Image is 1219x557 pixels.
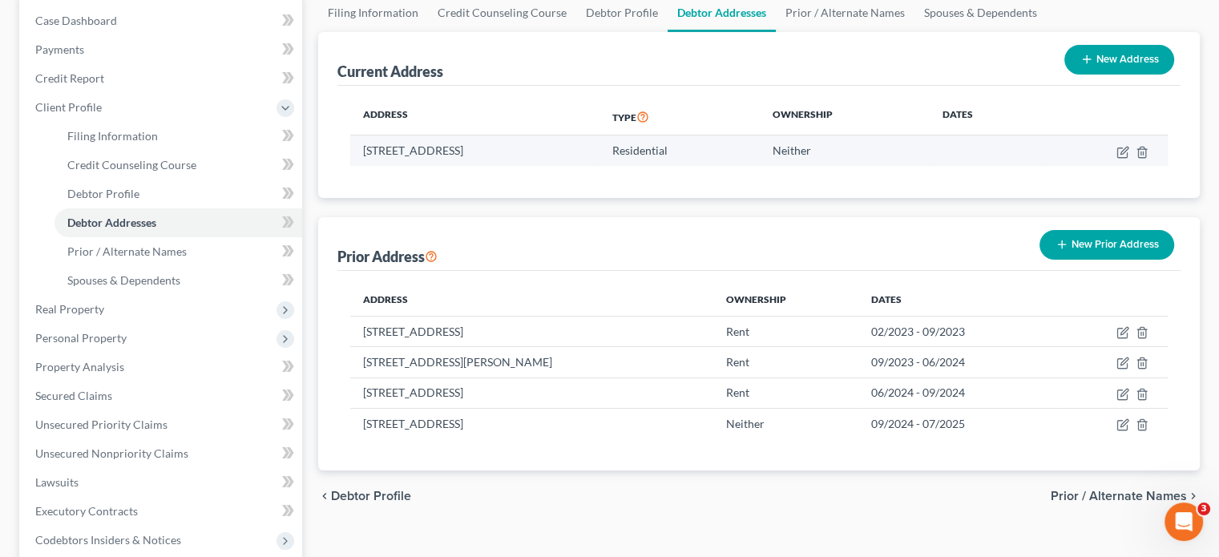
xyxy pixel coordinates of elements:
[35,533,181,547] span: Codebtors Insiders & Notices
[713,284,858,316] th: Ownership
[1187,490,1200,503] i: chevron_right
[337,247,438,266] div: Prior Address
[67,244,187,258] span: Prior / Alternate Names
[1165,503,1203,541] iframe: Intercom live chat
[858,284,1060,316] th: Dates
[713,347,858,377] td: Rent
[67,273,180,287] span: Spouses & Dependents
[67,158,196,172] span: Credit Counseling Course
[54,237,302,266] a: Prior / Alternate Names
[713,409,858,439] td: Neither
[1039,230,1174,260] button: New Prior Address
[35,302,104,316] span: Real Property
[350,284,712,316] th: Address
[54,208,302,237] a: Debtor Addresses
[858,347,1060,377] td: 09/2023 - 06/2024
[1064,45,1174,75] button: New Address
[1051,490,1187,503] span: Prior / Alternate Names
[22,6,302,35] a: Case Dashboard
[22,497,302,526] a: Executory Contracts
[67,216,156,229] span: Debtor Addresses
[858,377,1060,408] td: 06/2024 - 09/2024
[35,418,168,431] span: Unsecured Priority Claims
[760,135,930,166] td: Neither
[858,409,1060,439] td: 09/2024 - 07/2025
[35,389,112,402] span: Secured Claims
[35,14,117,27] span: Case Dashboard
[350,347,712,377] td: [STREET_ADDRESS][PERSON_NAME]
[35,475,79,489] span: Lawsuits
[350,135,599,166] td: [STREET_ADDRESS]
[760,99,930,135] th: Ownership
[350,99,599,135] th: Address
[54,151,302,180] a: Credit Counseling Course
[350,409,712,439] td: [STREET_ADDRESS]
[22,353,302,381] a: Property Analysis
[318,490,331,503] i: chevron_left
[35,360,124,373] span: Property Analysis
[930,99,1041,135] th: Dates
[22,64,302,93] a: Credit Report
[331,490,411,503] span: Debtor Profile
[35,71,104,85] span: Credit Report
[22,35,302,64] a: Payments
[858,316,1060,346] td: 02/2023 - 09/2023
[22,410,302,439] a: Unsecured Priority Claims
[350,377,712,408] td: [STREET_ADDRESS]
[350,316,712,346] td: [STREET_ADDRESS]
[67,129,158,143] span: Filing Information
[35,331,127,345] span: Personal Property
[54,266,302,295] a: Spouses & Dependents
[713,316,858,346] td: Rent
[599,99,760,135] th: Type
[67,187,139,200] span: Debtor Profile
[318,490,411,503] button: chevron_left Debtor Profile
[599,135,760,166] td: Residential
[1197,503,1210,515] span: 3
[337,62,443,81] div: Current Address
[35,42,84,56] span: Payments
[713,377,858,408] td: Rent
[54,122,302,151] a: Filing Information
[1051,490,1200,503] button: Prior / Alternate Names chevron_right
[35,446,188,460] span: Unsecured Nonpriority Claims
[35,100,102,114] span: Client Profile
[22,468,302,497] a: Lawsuits
[22,381,302,410] a: Secured Claims
[35,504,138,518] span: Executory Contracts
[54,180,302,208] a: Debtor Profile
[22,439,302,468] a: Unsecured Nonpriority Claims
